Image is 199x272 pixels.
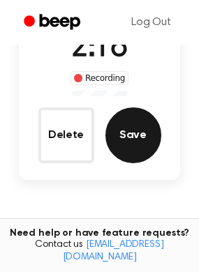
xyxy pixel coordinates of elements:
a: Beep [14,9,93,36]
a: [EMAIL_ADDRESS][DOMAIN_NAME] [63,240,164,262]
div: Recording [71,71,128,85]
span: Contact us [8,239,191,264]
a: Log Out [117,6,185,39]
button: Save Audio Record [105,107,161,163]
span: 2:16 [71,34,127,63]
button: Delete Audio Record [38,107,94,163]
